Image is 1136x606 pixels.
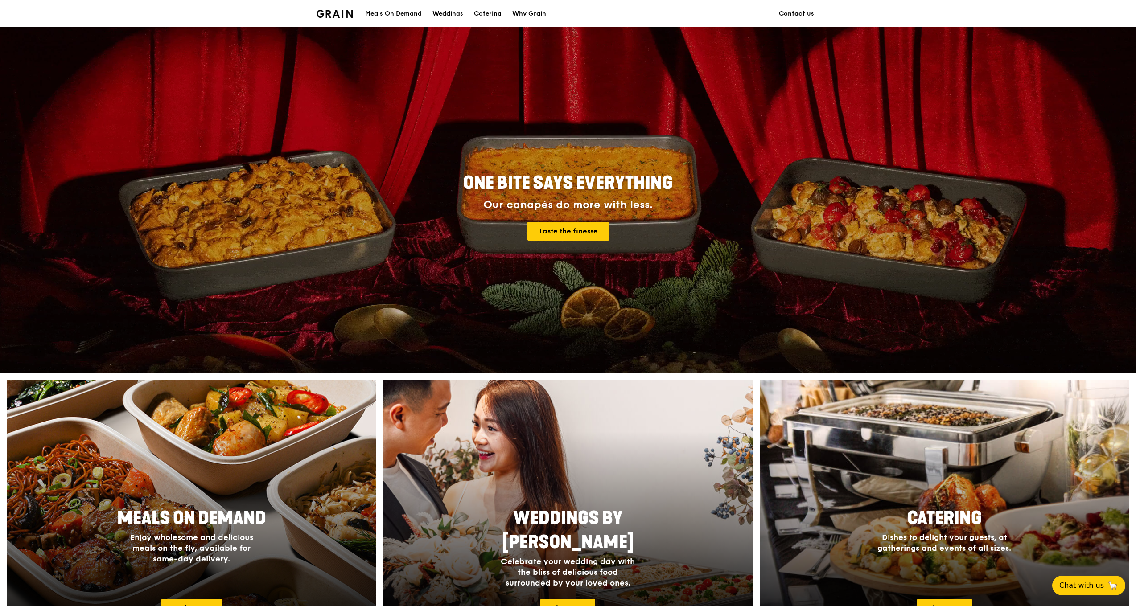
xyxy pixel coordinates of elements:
span: Chat with us [1059,580,1104,591]
div: Meals On Demand [365,0,422,27]
a: Taste the finesse [527,222,609,241]
span: ONE BITE SAYS EVERYTHING [463,172,673,194]
a: Weddings [427,0,469,27]
span: Catering [907,508,982,529]
div: Our canapés do more with less. [407,199,729,211]
div: Catering [474,0,502,27]
span: Meals On Demand [117,508,266,529]
span: 🦙 [1107,580,1118,591]
a: Why Grain [507,0,552,27]
a: Catering [469,0,507,27]
img: Grain [317,10,353,18]
span: Weddings by [PERSON_NAME] [502,508,634,553]
button: Chat with us🦙 [1052,576,1125,595]
div: Weddings [432,0,463,27]
span: Celebrate your wedding day with the bliss of delicious food surrounded by your loved ones. [501,557,635,588]
div: Why Grain [512,0,546,27]
a: Contact us [774,0,819,27]
span: Enjoy wholesome and delicious meals on the fly, available for same-day delivery. [130,532,253,564]
span: Dishes to delight your guests, at gatherings and events of all sizes. [877,532,1011,553]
